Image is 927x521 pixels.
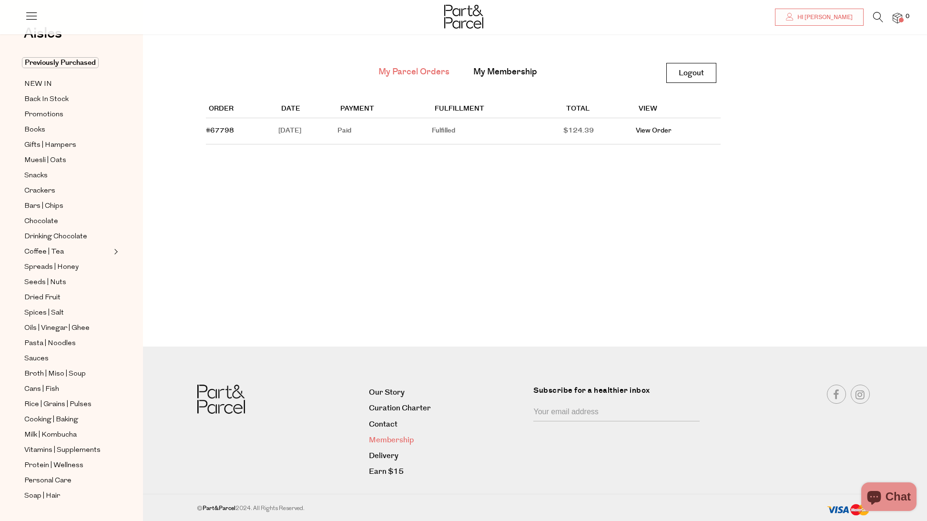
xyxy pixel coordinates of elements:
[24,231,87,243] span: Drinking Chocolate
[24,490,111,502] a: Soap | Hair
[24,460,111,471] a: Protein | Wellness
[24,216,58,227] span: Chocolate
[24,276,111,288] a: Seeds | Nuts
[337,101,432,118] th: Payment
[24,337,111,349] a: Pasta | Noodles
[24,154,111,166] a: Muesli | Oats
[24,323,90,334] span: Oils | Vinegar | Ghee
[24,94,69,105] span: Back In Stock
[858,482,919,513] inbox-online-store-chat: Shopify online store chat
[24,445,101,456] span: Vitamins | Supplements
[369,449,526,462] a: Delivery
[24,26,62,50] a: Aisles
[369,465,526,478] a: Earn $15
[636,101,721,118] th: View
[24,307,64,319] span: Spices | Salt
[278,101,337,118] th: Date
[24,384,59,395] span: Cans | Fish
[24,292,61,304] span: Dried Fruit
[112,246,118,257] button: Expand/Collapse Coffee | Tea
[24,109,111,121] a: Promotions
[24,246,111,258] a: Coffee | Tea
[24,262,79,273] span: Spreads | Honey
[24,93,111,105] a: Back In Stock
[24,246,64,258] span: Coffee | Tea
[24,139,111,151] a: Gifts | Hampers
[369,386,526,399] a: Our Story
[827,504,870,516] img: payment-methods.png
[24,185,55,197] span: Crackers
[903,12,912,21] span: 0
[24,429,77,441] span: Milk | Kombucha
[24,353,111,365] a: Sauces
[666,63,716,83] a: Logout
[24,460,83,471] span: Protein | Wellness
[24,124,111,136] a: Books
[432,101,563,118] th: Fulfillment
[563,101,636,118] th: Total
[24,429,111,441] a: Milk | Kombucha
[24,292,111,304] a: Dried Fruit
[197,504,720,513] div: © 2024. All Rights Reserved.
[533,385,705,403] label: Subscribe for a healthier inbox
[432,118,563,144] td: Fulfilled
[24,307,111,319] a: Spices | Salt
[24,414,78,426] span: Cooking | Baking
[24,277,66,288] span: Seeds | Nuts
[563,118,636,144] td: $124.39
[24,398,111,410] a: Rice | Grains | Pulses
[24,444,111,456] a: Vitamins | Supplements
[369,402,526,415] a: Curation Charter
[473,66,537,78] a: My Membership
[206,101,279,118] th: Order
[24,155,66,166] span: Muesli | Oats
[24,185,111,197] a: Crackers
[24,475,111,487] a: Personal Care
[24,261,111,273] a: Spreads | Honey
[24,78,111,90] a: NEW IN
[203,504,235,512] b: Part&Parcel
[24,124,45,136] span: Books
[24,201,63,212] span: Bars | Chips
[775,9,864,26] a: Hi [PERSON_NAME]
[24,215,111,227] a: Chocolate
[444,5,483,29] img: Part&Parcel
[197,385,245,414] img: Part&Parcel
[337,118,432,144] td: Paid
[369,434,526,447] a: Membership
[795,13,853,21] span: Hi [PERSON_NAME]
[378,66,449,78] a: My Parcel Orders
[24,368,111,380] a: Broth | Miso | Soup
[893,13,902,23] a: 0
[24,353,49,365] span: Sauces
[24,231,111,243] a: Drinking Chocolate
[22,57,99,68] span: Previously Purchased
[24,200,111,212] a: Bars | Chips
[24,475,71,487] span: Personal Care
[206,126,234,135] a: #67798
[24,140,76,151] span: Gifts | Hampers
[24,368,86,380] span: Broth | Miso | Soup
[24,79,52,90] span: NEW IN
[24,383,111,395] a: Cans | Fish
[24,109,63,121] span: Promotions
[533,403,699,421] input: Your email address
[369,418,526,431] a: Contact
[278,118,337,144] td: [DATE]
[24,338,76,349] span: Pasta | Noodles
[24,57,111,69] a: Previously Purchased
[24,490,60,502] span: Soap | Hair
[24,322,111,334] a: Oils | Vinegar | Ghee
[24,414,111,426] a: Cooking | Baking
[24,170,48,182] span: Snacks
[24,399,92,410] span: Rice | Grains | Pulses
[24,170,111,182] a: Snacks
[636,126,672,135] a: View Order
